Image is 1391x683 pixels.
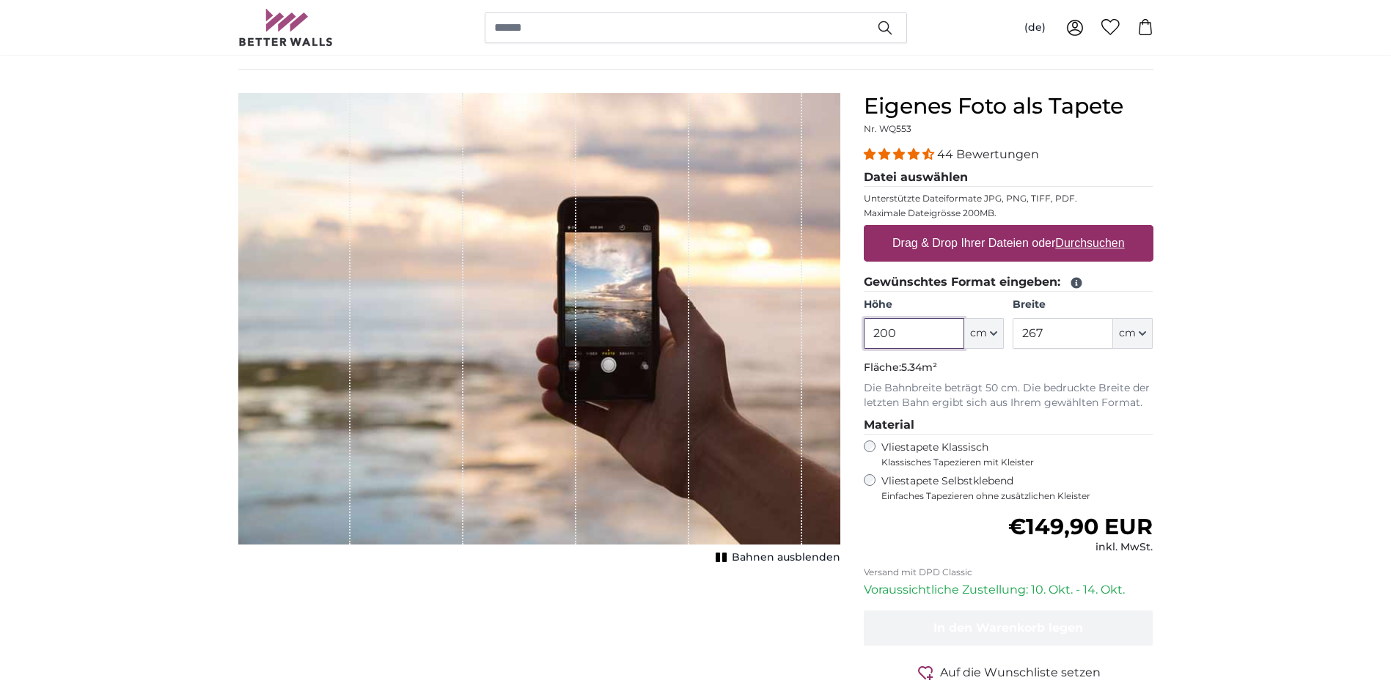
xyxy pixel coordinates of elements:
span: Nr. WQ553 [864,123,911,134]
p: Versand mit DPD Classic [864,566,1153,578]
legend: Material [864,416,1153,435]
span: In den Warenkorb legen [933,621,1083,635]
span: Bahnen ausblenden [732,550,840,565]
span: 5.34m² [901,361,937,374]
span: 4.34 stars [864,147,937,161]
label: Vliestapete Klassisch [881,440,1141,468]
button: In den Warenkorb legen [864,610,1153,646]
p: Unterstützte Dateiformate JPG, PNG, TIFF, PDF. [864,193,1153,204]
span: Auf die Wunschliste setzen [940,664,1101,682]
p: Die Bahnbreite beträgt 50 cm. Die bedruckte Breite der letzten Bahn ergibt sich aus Ihrem gewählt... [864,381,1153,410]
p: Maximale Dateigrösse 200MB. [864,207,1153,219]
span: 44 Bewertungen [937,147,1039,161]
label: Höhe [864,298,1004,312]
label: Drag & Drop Ihrer Dateien oder [887,229,1131,258]
label: Vliestapete Selbstklebend [881,474,1153,502]
div: 1 of 1 [238,93,840,568]
span: Einfaches Tapezieren ohne zusätzlichen Kleister [881,490,1153,502]
button: Auf die Wunschliste setzen [864,663,1153,682]
button: cm [964,318,1004,349]
button: (de) [1013,15,1057,41]
h1: Eigenes Foto als Tapete [864,93,1153,119]
span: cm [970,326,987,341]
div: inkl. MwSt. [1008,540,1153,555]
span: Klassisches Tapezieren mit Kleister [881,457,1141,468]
span: €149,90 EUR [1008,513,1153,540]
legend: Datei auswählen [864,169,1153,187]
img: Betterwalls [238,9,334,46]
p: Voraussichtliche Zustellung: 10. Okt. - 14. Okt. [864,581,1153,599]
p: Fläche: [864,361,1153,375]
u: Durchsuchen [1055,237,1124,249]
label: Breite [1013,298,1153,312]
button: Bahnen ausblenden [711,547,840,568]
button: cm [1113,318,1153,349]
legend: Gewünschtes Format eingeben: [864,273,1153,292]
span: cm [1119,326,1136,341]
